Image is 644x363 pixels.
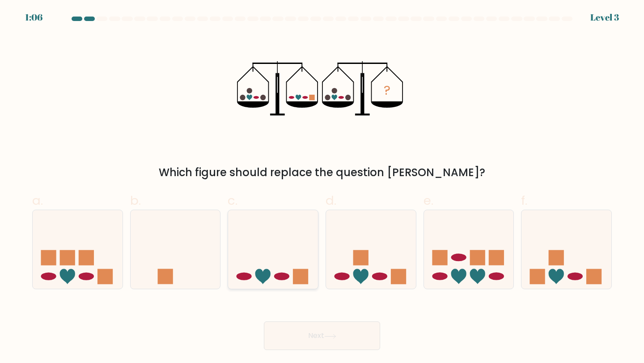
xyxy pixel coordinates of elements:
div: 1:06 [25,11,42,24]
span: f. [521,192,527,209]
span: b. [130,192,141,209]
button: Next [264,321,380,350]
div: Level 3 [590,11,619,24]
tspan: ? [384,81,390,99]
span: c. [228,192,237,209]
span: a. [32,192,43,209]
div: Which figure should replace the question [PERSON_NAME]? [38,165,606,181]
span: d. [326,192,336,209]
span: e. [424,192,433,209]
